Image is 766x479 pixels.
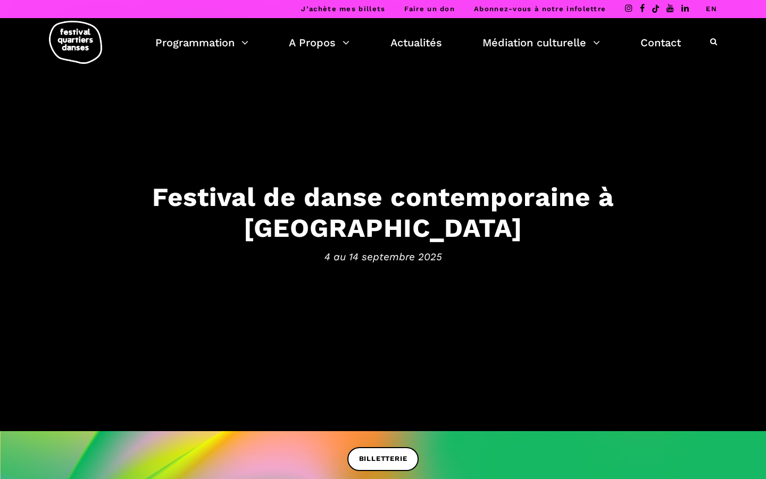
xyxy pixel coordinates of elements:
[640,34,681,52] a: Contact
[474,5,606,13] a: Abonnez-vous à notre infolettre
[390,34,442,52] a: Actualités
[359,453,407,465] span: BILLETTERIE
[347,447,419,471] a: BILLETTERIE
[289,34,349,52] a: A Propos
[155,34,248,52] a: Programmation
[53,249,713,265] span: 4 au 14 septembre 2025
[301,5,385,13] a: J’achète mes billets
[482,34,600,52] a: Médiation culturelle
[404,5,455,13] a: Faire un don
[49,21,102,64] img: logo-fqd-med
[706,5,717,13] a: EN
[53,181,713,244] h3: Festival de danse contemporaine à [GEOGRAPHIC_DATA]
